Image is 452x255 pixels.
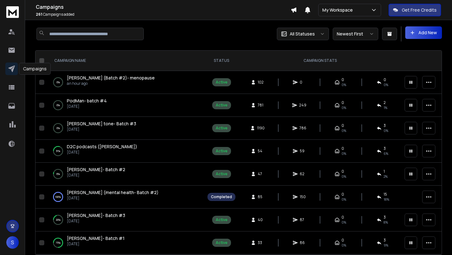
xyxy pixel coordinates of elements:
[342,238,344,243] span: 0
[67,212,125,219] a: [PERSON_NAME]- Batch #3
[300,240,306,245] span: 86
[342,128,346,133] span: 0%
[384,197,389,202] span: 18 %
[384,151,388,156] span: 6 %
[56,171,60,177] p: 6 %
[384,220,388,225] span: 8 %
[47,51,204,71] th: CAMPAIGN NAME
[56,217,61,223] p: 20 %
[6,236,19,249] button: S
[258,194,264,199] span: 85
[47,209,204,231] td: 20%[PERSON_NAME]- Batch #3[DATE]
[216,217,228,222] div: Active
[384,146,386,151] span: 3
[211,194,232,199] div: Completed
[384,123,386,128] span: 3
[47,94,204,117] td: 0%PodMan- batch #4[DATE]
[216,103,228,108] div: Active
[342,174,346,179] span: 0%
[56,125,60,131] p: 0 %
[384,243,388,248] span: 9 %
[204,51,239,71] th: STATUS
[47,231,204,254] td: 75%[PERSON_NAME]- Batch #1[DATE]
[55,194,61,200] p: 100 %
[67,104,107,109] p: [DATE]
[342,197,346,202] span: 0%
[333,28,378,40] button: Newest First
[402,7,437,13] p: Get Free Credits
[258,171,264,176] span: 47
[299,126,306,131] span: 786
[6,6,19,18] img: logo
[216,149,228,154] div: Active
[322,7,355,13] p: My Workspace
[384,77,386,82] span: 0
[389,4,441,16] button: Get Free Credits
[67,173,125,178] p: [DATE]
[342,151,346,156] span: 0%
[384,82,388,87] span: 0%
[257,126,265,131] span: 1190
[342,82,346,87] span: 0%
[342,220,346,225] span: 0%
[56,79,60,85] p: 0 %
[342,146,344,151] span: 0
[300,149,306,154] span: 59
[290,31,315,37] p: All Statuses
[300,171,306,176] span: 62
[67,235,125,241] a: [PERSON_NAME]- Batch #1
[56,240,61,246] p: 75 %
[67,241,125,247] p: [DATE]
[384,128,388,133] span: 0 %
[342,192,344,197] span: 0
[300,194,306,199] span: 150
[67,75,155,81] span: [PERSON_NAME] (Batch #2)- menopause
[384,105,387,110] span: 1 %
[258,103,264,108] span: 781
[67,127,136,132] p: [DATE]
[258,240,264,245] span: 33
[67,166,125,172] span: [PERSON_NAME]- Batch #2
[300,217,306,222] span: 87
[216,126,228,131] div: Active
[342,105,346,110] span: 0%
[67,144,137,150] a: D2C podcasts ([PERSON_NAME])
[342,77,344,82] span: 0
[67,121,136,127] span: [PERSON_NAME] tone- Batch #3
[67,219,125,224] p: [DATE]
[67,196,159,201] p: [DATE]
[67,166,125,173] a: [PERSON_NAME]- Batch #2
[19,63,51,75] div: Campaigns
[47,163,204,186] td: 6%[PERSON_NAME]- Batch #2[DATE]
[258,149,264,154] span: 54
[47,140,204,163] td: 31%D2C podcasts ([PERSON_NAME])[DATE]
[258,80,264,85] span: 102
[342,123,344,128] span: 0
[47,71,204,94] td: 0%[PERSON_NAME] (Batch #2)- menopausean hour ago
[67,98,107,104] a: PodMan- batch #4
[216,171,228,176] div: Active
[384,238,386,243] span: 3
[67,81,155,86] p: an hour ago
[239,51,401,71] th: CAMPAIGN STATS
[67,150,137,155] p: [DATE]
[67,121,136,127] a: [PERSON_NAME] tone- Batch #3
[384,192,387,197] span: 15
[384,169,385,174] span: 1
[36,3,291,11] h1: Campaigns
[36,12,42,17] span: 261
[216,80,228,85] div: Active
[36,12,291,17] p: Campaigns added
[56,148,60,154] p: 31 %
[47,186,204,209] td: 100%[PERSON_NAME] (mental health- Batch #2)[DATE]
[342,169,344,174] span: 0
[299,103,306,108] span: 249
[384,174,388,179] span: 2 %
[67,189,159,196] a: [PERSON_NAME] (mental health- Batch #2)
[67,144,137,149] span: D2C podcasts ([PERSON_NAME])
